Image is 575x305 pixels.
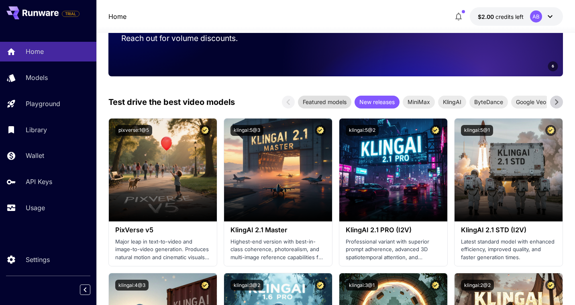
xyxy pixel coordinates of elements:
p: Settings [26,255,50,264]
button: Collapse sidebar [80,285,90,295]
p: Professional variant with superior prompt adherence, advanced 3D spatiotemporal attention, and ci... [346,238,441,262]
span: Add your payment card to enable full platform functionality. [62,9,80,18]
img: alt [455,119,563,221]
span: credits left [495,13,524,20]
button: Certified Model – Vetted for best performance and includes a commercial license. [545,280,556,291]
span: Featured models [298,98,351,106]
span: ByteDance [469,98,508,106]
button: Certified Model – Vetted for best performance and includes a commercial license. [545,125,556,136]
span: 6 [552,63,554,69]
nav: breadcrumb [108,12,126,21]
div: $2.00 [478,12,524,21]
span: KlingAI [438,98,466,106]
div: KlingAI [438,96,466,108]
button: klingai:5@3 [230,125,263,136]
button: klingai:2@2 [461,280,494,291]
button: Certified Model – Vetted for best performance and includes a commercial license. [200,125,210,136]
p: Library [26,125,47,135]
button: Certified Model – Vetted for best performance and includes a commercial license. [430,125,441,136]
img: alt [109,119,217,221]
h3: KlingAI 2.1 PRO (I2V) [346,226,441,234]
span: TRIAL [62,11,79,17]
div: Featured models [298,96,351,108]
div: AB [530,10,542,23]
div: New releases [355,96,400,108]
button: klingai:5@2 [346,125,379,136]
h3: KlingAI 2.1 Master [230,226,326,234]
p: Test drive the best video models [108,96,235,108]
button: Certified Model – Vetted for best performance and includes a commercial license. [315,280,326,291]
p: Usage [26,203,45,213]
button: pixverse:1@5 [115,125,152,136]
button: Certified Model – Vetted for best performance and includes a commercial license. [315,125,326,136]
button: klingai:5@1 [461,125,493,136]
h3: PixVerse v5 [115,226,210,234]
span: MiniMax [403,98,435,106]
button: Certified Model – Vetted for best performance and includes a commercial license. [200,280,210,291]
img: alt [339,119,447,221]
div: ByteDance [469,96,508,108]
p: Reach out for volume discounts. [121,33,308,44]
p: Major leap in text-to-video and image-to-video generation. Produces natural motion and cinematic ... [115,238,210,262]
span: Google Veo [511,98,551,106]
p: Latest standard model with enhanced efficiency, improved quality, and faster generation times. [461,238,556,262]
h3: KlingAI 2.1 STD (I2V) [461,226,556,234]
button: klingai:4@3 [115,280,149,291]
p: Wallet [26,151,44,160]
p: Playground [26,99,60,108]
img: alt [224,119,332,221]
button: $2.00AB [470,7,563,26]
button: Certified Model – Vetted for best performance and includes a commercial license. [430,280,441,291]
a: Home [108,12,126,21]
div: Google Veo [511,96,551,108]
span: $2.00 [478,13,495,20]
p: Models [26,73,48,82]
p: Highest-end version with best-in-class coherence, photorealism, and multi-image reference capabil... [230,238,326,262]
div: MiniMax [403,96,435,108]
p: Home [26,47,44,56]
span: New releases [355,98,400,106]
button: klingai:3@2 [230,280,263,291]
button: klingai:3@1 [346,280,378,291]
div: Collapse sidebar [86,282,96,297]
p: API Keys [26,177,52,186]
